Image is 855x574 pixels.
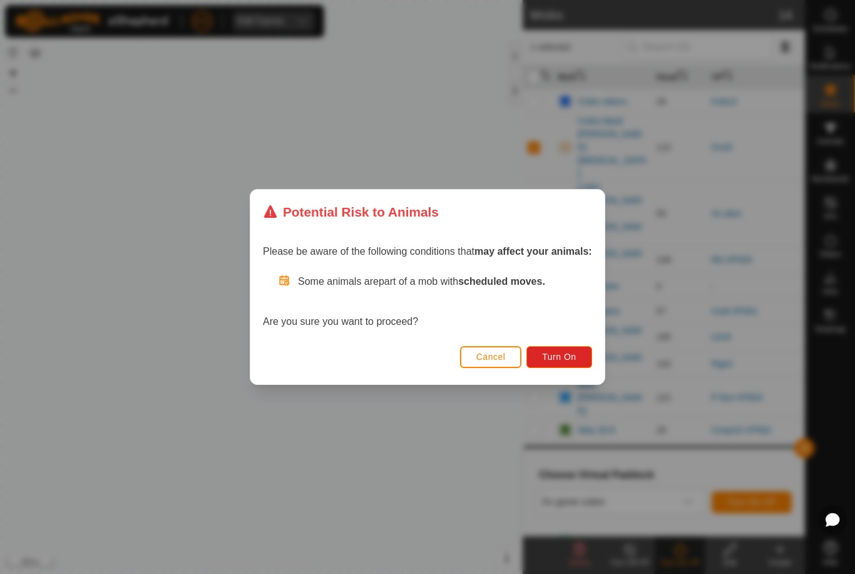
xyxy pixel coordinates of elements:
span: Please be aware of the following conditions that [263,246,592,257]
strong: scheduled moves. [458,276,545,287]
button: Turn On [527,346,592,368]
span: Cancel [476,352,506,362]
strong: may affect your animals: [474,246,592,257]
div: Are you sure you want to proceed? [263,274,592,329]
div: Potential Risk to Animals [263,202,439,222]
button: Cancel [460,346,522,368]
p: Some animals are [298,274,592,289]
span: part of a mob with [379,276,545,287]
span: Turn On [543,352,576,362]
